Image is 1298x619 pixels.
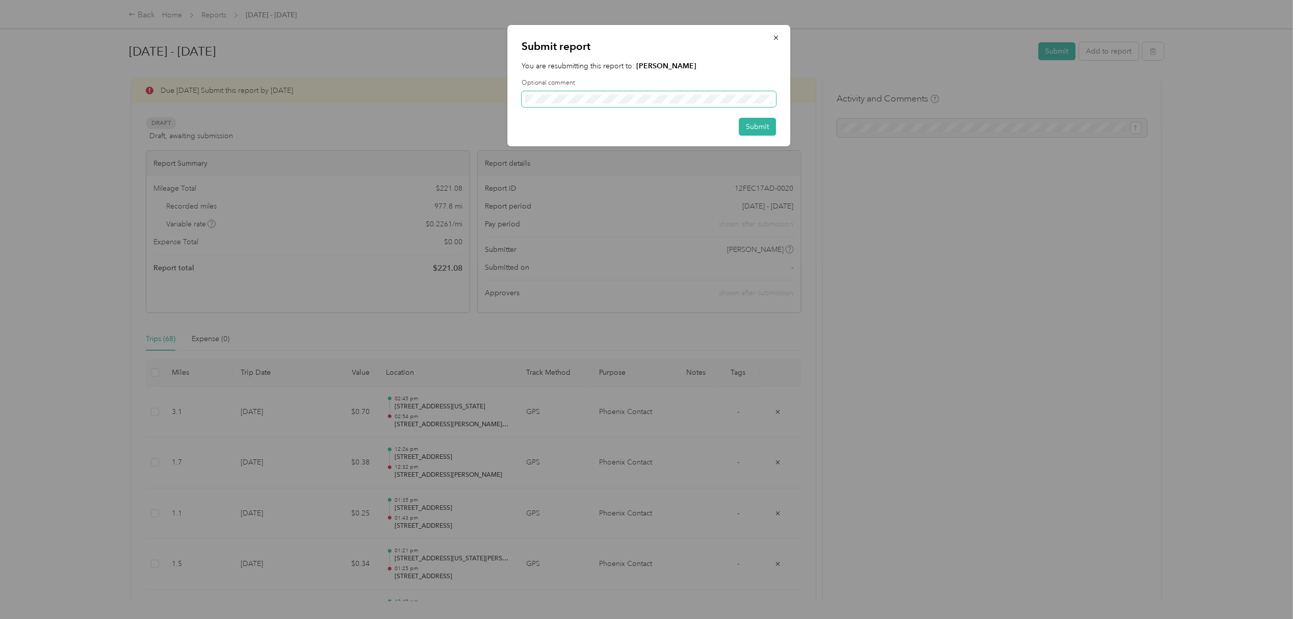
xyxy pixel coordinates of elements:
[522,61,776,71] p: You are resubmitting this report to:
[522,39,776,54] p: Submit report
[637,62,697,70] strong: [PERSON_NAME]
[739,118,776,136] button: Submit
[522,79,776,88] label: Optional comment
[1241,562,1298,619] iframe: Everlance-gr Chat Button Frame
